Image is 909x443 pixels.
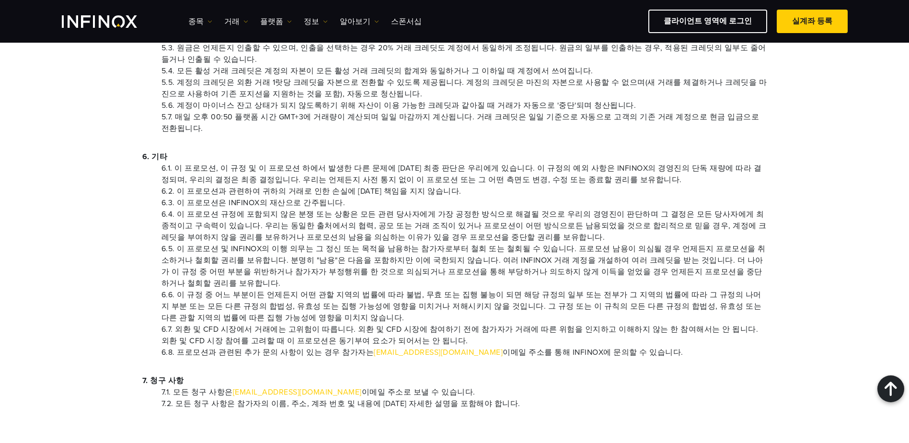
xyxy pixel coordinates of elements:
[161,197,767,209] li: 6.3. 이 프로모션은 INFINOX의 재산으로 간주됩니다.
[340,16,379,27] a: 알아보기
[161,324,767,347] li: 6.7. 외환 및 CFD 시장에서 거래에는 고위험이 따릅니다. 외환 및 CFD 시장에 참여하기 전에 참가자가 거래에 따른 위험을 인지하고 이해하지 않는 한 참여해서는 안 됩니...
[161,243,767,289] li: 6.5. 이 프로모션 및 INFINOX의 이행 의무는 그 정신 또는 목적을 남용하는 참가자로부터 철회 또는 철회될 수 있습니다. 프로모션 남용이 의심될 경우 언제든지 프로모션...
[161,209,767,243] li: 6.4. 이 프로모션 규정에 포함되지 않은 분쟁 또는 상황은 모든 관련 당사자에게 가장 공정한 방식으로 해결될 것으로 우리의 경영진이 판단하며 그 결정은 모든 당사자에게 최종...
[391,16,422,27] a: 스폰서십
[648,10,767,33] a: 클라이언트 영역에 로그인
[161,111,767,134] li: 5.7. 매일 오후 00:50 플랫폼 시간 GMT+3에 거래량이 계산되며 일일 마감까지 계산됩니다. 거래 크레딧은 일일 기준으로 자동으로 고객의 기존 거래 계정으로 현금 입금...
[161,386,767,398] li: 7.1. 모든 청구 사항은 이메일 주소로 보낼 수 있습니다.
[161,77,767,100] li: 5.5. 계정의 크레딧은 외환 거래 1랏당 크레딧을 자본으로 전환할 수 있도록 제공됩니다. 계정의 크레딧은 마진의 자본으로 사용할 수 없으며(새 거래를 체결하거나 크레딧을 마...
[161,163,767,186] li: 6.1. 이 프로모션, 이 규정 및 이 프로모션 하에서 발생한 다른 문제에 [DATE] 최종 판단은 우리에게 있습니다. 이 규정의 예외 사항은 INFINOX의 경영진의 단독 ...
[161,398,767,409] li: 7.2. 모든 청구 사항은 참가자의 이름, 주소, 계좌 번호 및 내용에 [DATE] 자세한 설명을 포함해야 합니다.
[777,10,848,33] a: 실계좌 등록
[233,387,362,397] a: [EMAIL_ADDRESS][DOMAIN_NAME]
[161,100,767,111] li: 5.6. 계정이 마이너스 잔고 상태가 되지 않도록하기 위해 자산이 이용 가능한 크레딧과 같아질 때 거래가 자동으로 '중단'되며 청산됩니다.
[161,65,767,77] li: 5.4. 모든 활성 거래 크레딧은 계정의 자본이 모든 활성 거래 크레딧의 합계와 동일하거나 그 이하일 때 계정에서 쓰여집니다.
[142,151,767,163] p: 6. 기타
[142,375,767,386] p: 7. 청구 사항
[224,16,248,27] a: 거래
[260,16,292,27] a: 플랫폼
[62,15,160,28] a: INFINOX Logo
[374,348,503,357] a: [EMAIL_ADDRESS][DOMAIN_NAME]
[188,16,212,27] a: 종목
[304,16,328,27] a: 정보
[161,347,767,358] li: 6.8. 프로모션과 관련된 추가 문의 사항이 있는 경우 참가자는 이메일 주소를 통해 INFINOX에 문의할 수 있습니다.
[161,186,767,197] li: 6.2. 이 프로모션과 관련하여 귀하의 거래로 인한 손실에 [DATE] 책임을 지지 않습니다.
[161,289,767,324] li: 6.6. 이 규정 중 어느 부분이든 언제든지 어떤 관할 지역의 법률에 따라 불법, 무효 또는 집행 불능이 되면 해당 규정의 일부 또는 전부가 그 지역의 법률에 따라 그 규정의...
[161,42,767,65] li: 5.3. 원금은 언제든지 인출할 수 있으며, 인출을 선택하는 경우 20% 거래 크레딧도 계정에서 동일하게 조정됩니다. 원금의 일부를 인출하는 경우, 적용된 크레딧의 일부도 줄...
